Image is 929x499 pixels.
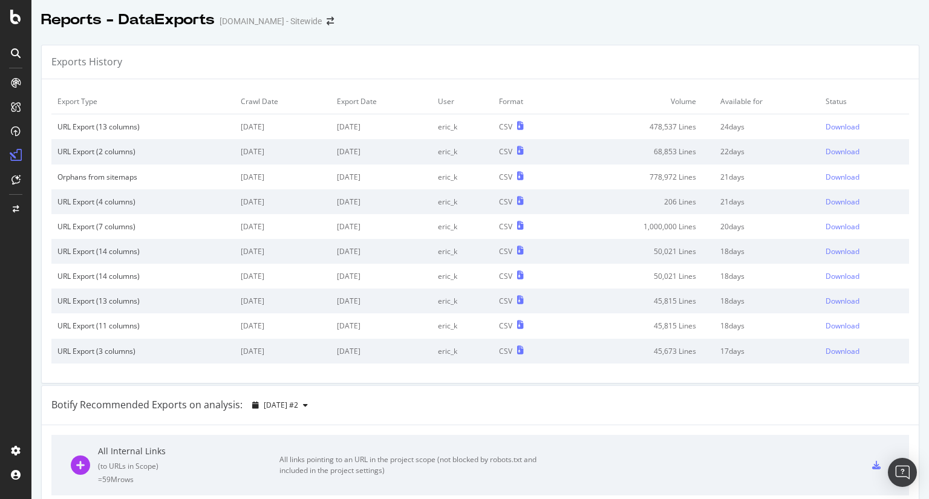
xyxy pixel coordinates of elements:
div: URL Export (2 columns) [57,146,229,157]
a: Download [826,197,903,207]
td: Volume [565,89,714,114]
td: eric_k [432,214,493,239]
td: [DATE] [331,264,432,289]
td: 20 days [714,214,820,239]
div: csv-export [872,461,881,469]
div: CSV [499,122,512,132]
td: [DATE] [331,165,432,189]
a: Download [826,271,903,281]
div: Botify Recommended Exports on analysis: [51,398,243,412]
td: [DATE] [235,264,331,289]
div: Download [826,146,859,157]
td: 1,000,000 Lines [565,214,714,239]
div: CSV [499,346,512,356]
td: 778,972 Lines [565,165,714,189]
div: All links pointing to an URL in the project scope (not blocked by robots.txt and included in the ... [279,454,552,476]
div: CSV [499,172,512,182]
td: Status [820,89,909,114]
div: Reports - DataExports [41,10,215,30]
td: 21 days [714,165,820,189]
td: 22 days [714,139,820,164]
div: All Internal Links [98,445,279,457]
div: ( to URLs in Scope ) [98,461,279,471]
td: [DATE] [235,239,331,264]
div: Download [826,246,859,256]
td: 18 days [714,264,820,289]
div: URL Export (14 columns) [57,246,229,256]
div: [DOMAIN_NAME] - Sitewide [220,15,322,27]
td: 17 days [714,339,820,364]
a: Download [826,321,903,331]
td: [DATE] [235,313,331,338]
button: [DATE] #2 [247,396,313,415]
td: [DATE] [331,339,432,364]
td: eric_k [432,289,493,313]
td: Export Date [331,89,432,114]
td: 45,673 Lines [565,339,714,364]
div: Download [826,122,859,132]
div: CSV [499,271,512,281]
td: [DATE] [235,289,331,313]
div: URL Export (13 columns) [57,296,229,306]
div: URL Export (13 columns) [57,122,229,132]
div: CSV [499,221,512,232]
td: Crawl Date [235,89,331,114]
td: [DATE] [235,214,331,239]
td: [DATE] [331,313,432,338]
td: eric_k [432,165,493,189]
div: URL Export (7 columns) [57,221,229,232]
td: 206 Lines [565,189,714,214]
a: Download [826,146,903,157]
div: CSV [499,321,512,331]
td: eric_k [432,189,493,214]
td: User [432,89,493,114]
td: 18 days [714,289,820,313]
div: Open Intercom Messenger [888,458,917,487]
td: [DATE] [235,189,331,214]
td: [DATE] [331,189,432,214]
a: Download [826,296,903,306]
div: = 59M rows [98,474,279,484]
td: 50,021 Lines [565,264,714,289]
td: [DATE] [331,114,432,140]
td: 18 days [714,313,820,338]
div: CSV [499,146,512,157]
div: Download [826,296,859,306]
div: CSV [499,197,512,207]
td: [DATE] [331,214,432,239]
div: Download [826,172,859,182]
td: eric_k [432,313,493,338]
div: URL Export (14 columns) [57,271,229,281]
td: [DATE] [331,289,432,313]
div: Download [826,271,859,281]
td: 45,815 Lines [565,289,714,313]
a: Download [826,346,903,356]
td: [DATE] [235,114,331,140]
td: 68,853 Lines [565,139,714,164]
td: [DATE] [235,139,331,164]
td: 478,537 Lines [565,114,714,140]
a: Download [826,172,903,182]
a: Download [826,221,903,232]
td: 21 days [714,189,820,214]
span: 2025 Aug. 21st #2 [264,400,298,410]
td: 45,815 Lines [565,313,714,338]
td: Export Type [51,89,235,114]
td: eric_k [432,339,493,364]
td: Format [493,89,564,114]
a: Download [826,246,903,256]
div: CSV [499,246,512,256]
div: Orphans from sitemaps [57,172,229,182]
div: CSV [499,296,512,306]
td: Available for [714,89,820,114]
td: 50,021 Lines [565,239,714,264]
td: 18 days [714,239,820,264]
td: eric_k [432,239,493,264]
td: eric_k [432,264,493,289]
div: URL Export (11 columns) [57,321,229,331]
td: [DATE] [235,165,331,189]
div: Exports History [51,55,122,69]
div: Download [826,346,859,356]
td: [DATE] [331,139,432,164]
a: Download [826,122,903,132]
